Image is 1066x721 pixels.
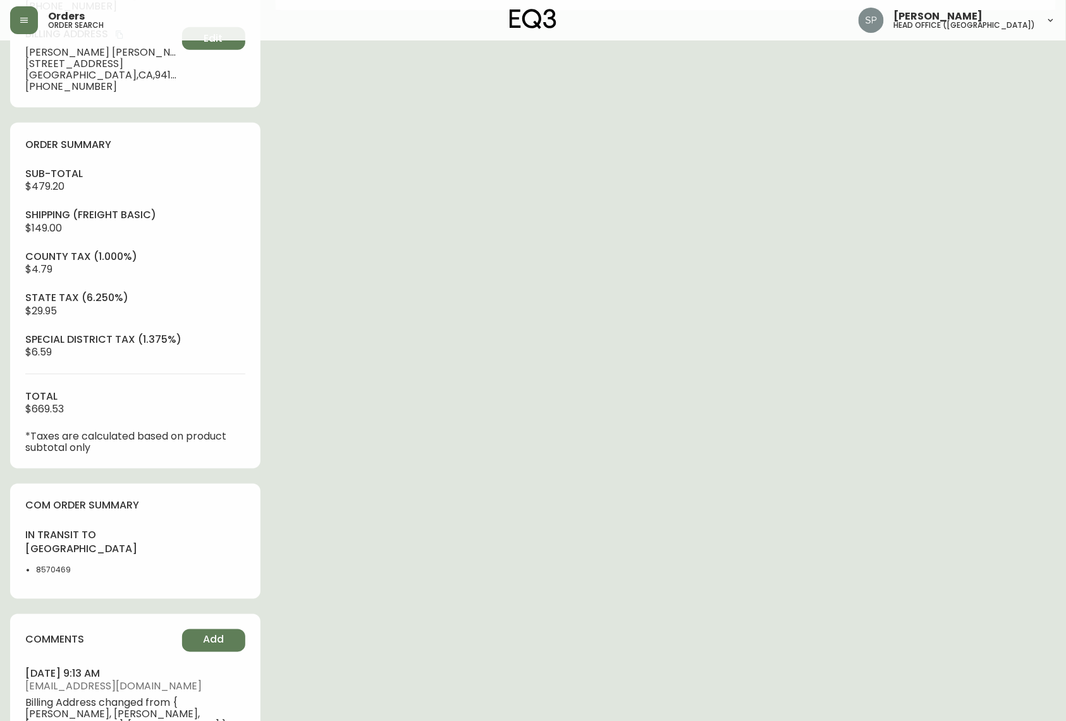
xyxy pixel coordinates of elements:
h4: state tax (6.250%) [25,291,245,305]
h4: special district tax (1.375%) [25,333,245,347]
img: logo [510,9,556,29]
span: [PERSON_NAME] [894,11,983,22]
span: $6.59 [25,345,52,359]
span: [EMAIL_ADDRESS][DOMAIN_NAME] [25,681,245,693]
h4: Shipping ( Freight Basic ) [25,208,245,222]
h4: total [25,390,245,404]
p: *Taxes are calculated based on product subtotal only [25,431,245,453]
h4: in transit to [GEOGRAPHIC_DATA] [25,529,128,557]
span: [STREET_ADDRESS] [25,58,177,70]
h4: com order summary [25,499,245,513]
h4: [DATE] 9:13 am [25,667,245,681]
li: 8570469 [36,565,128,576]
span: [PERSON_NAME] [PERSON_NAME] [25,47,177,58]
h4: order summary [25,138,245,152]
span: $29.95 [25,304,57,318]
span: [GEOGRAPHIC_DATA] , CA , 94107 , US [25,70,177,81]
h5: order search [48,22,104,29]
span: Add [203,633,224,647]
span: $479.20 [25,179,64,194]
span: $4.79 [25,262,52,276]
button: Add [182,629,245,652]
span: [PHONE_NUMBER] [25,81,177,92]
span: $669.53 [25,402,64,416]
h4: county tax (1.000%) [25,250,245,264]
h5: head office ([GEOGRAPHIC_DATA]) [894,22,1036,29]
img: 0cb179e7bf3690758a1aaa5f0aafa0b4 [859,8,884,33]
span: $149.00 [25,221,62,235]
h4: sub-total [25,167,245,181]
span: Orders [48,11,85,22]
h4: comments [25,633,84,647]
